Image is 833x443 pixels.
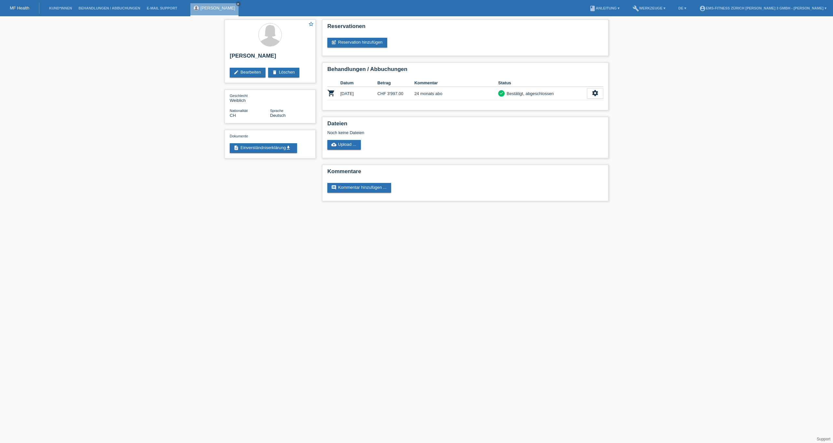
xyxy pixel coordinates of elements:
i: delete [272,70,277,75]
i: POSP00027605 [327,89,335,97]
span: Deutsch [270,113,286,118]
i: comment [331,185,336,190]
th: Status [498,79,587,87]
i: star_border [308,21,314,27]
a: close [236,2,240,6]
span: Geschlecht [230,94,248,98]
i: close [237,2,240,6]
th: Datum [340,79,377,87]
a: cloud_uploadUpload ... [327,140,361,150]
a: E-Mail Support [143,6,181,10]
a: post_addReservation hinzufügen [327,38,387,48]
i: book [589,5,596,12]
a: Support [817,437,830,441]
th: Kommentar [414,79,498,87]
h2: Kommentare [327,168,603,178]
th: Betrag [377,79,415,87]
i: edit [234,70,239,75]
td: CHF 3'997.00 [377,87,415,100]
div: Noch keine Dateien [327,130,526,135]
a: Kund*innen [46,6,75,10]
h2: [PERSON_NAME] [230,53,310,62]
a: DE ▾ [675,6,690,10]
i: cloud_upload [331,142,336,147]
h2: Dateien [327,120,603,130]
td: [DATE] [340,87,377,100]
i: post_add [331,40,336,45]
i: settings [592,90,599,97]
span: Schweiz [230,113,236,118]
a: editBearbeiten [230,68,266,77]
a: buildWerkzeuge ▾ [629,6,669,10]
i: get_app [286,145,291,150]
div: Weiblich [230,93,270,103]
a: bookAnleitung ▾ [586,6,623,10]
td: 24 monats abo [414,87,498,100]
i: description [234,145,239,150]
a: star_border [308,21,314,28]
a: commentKommentar hinzufügen ... [327,183,391,193]
a: Behandlungen / Abbuchungen [75,6,143,10]
i: build [633,5,639,12]
a: deleteLöschen [268,68,299,77]
a: descriptionEinverständniserklärungget_app [230,143,297,153]
i: account_circle [699,5,706,12]
h2: Reservationen [327,23,603,33]
div: Bestätigt, abgeschlossen [505,90,554,97]
span: Nationalität [230,109,248,113]
a: [PERSON_NAME] [200,6,235,10]
i: check [499,91,504,95]
h2: Behandlungen / Abbuchungen [327,66,603,76]
a: MF Health [10,6,29,10]
a: account_circleEMS-Fitness Zürich [PERSON_NAME] 3 GmbH - [PERSON_NAME] ▾ [696,6,830,10]
span: Sprache [270,109,283,113]
span: Dokumente [230,134,248,138]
